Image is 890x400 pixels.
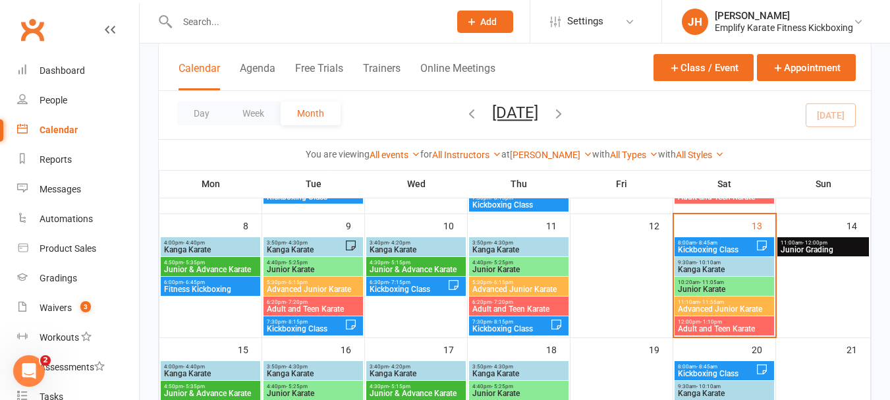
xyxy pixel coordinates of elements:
[346,214,364,236] div: 9
[369,285,447,293] span: Kickboxing Class
[183,384,205,389] span: - 5:35pm
[677,246,756,254] span: Kickboxing Class
[266,325,345,333] span: Kickboxing Class
[163,260,258,266] span: 4:50pm
[776,170,871,198] th: Sun
[472,325,550,333] span: Kickboxing Class
[472,370,566,378] span: Kanga Karate
[40,214,93,224] div: Automations
[658,149,676,159] strong: with
[677,266,771,273] span: Kanga Karate
[472,364,566,370] span: 3:50pm
[677,319,771,325] span: 12:00pm
[491,319,513,325] span: - 8:15pm
[677,260,771,266] span: 9:30am
[677,240,756,246] span: 8:00am
[472,384,566,389] span: 4:40pm
[17,234,139,264] a: Product Sales
[369,389,463,397] span: Junior & Advance Karate
[17,204,139,234] a: Automations
[369,266,463,273] span: Junior & Advance Karate
[677,370,756,378] span: Kickboxing Class
[389,279,410,285] span: - 7:15pm
[40,154,72,165] div: Reports
[163,279,258,285] span: 6:00pm
[649,214,673,236] div: 12
[286,279,308,285] span: - 6:15pm
[472,305,566,313] span: Adult and Teen Karate
[40,95,67,105] div: People
[183,260,205,266] span: - 5:35pm
[17,115,139,145] a: Calendar
[281,101,341,125] button: Month
[677,389,771,397] span: Kanga Karate
[183,279,205,285] span: - 6:45pm
[163,246,258,254] span: Kanga Karate
[163,384,258,389] span: 4:50pm
[266,193,360,201] span: Kickboxing Class
[491,240,513,246] span: - 4:30pm
[369,260,463,266] span: 4:30pm
[17,56,139,86] a: Dashboard
[286,384,308,389] span: - 5:25pm
[40,332,79,343] div: Workouts
[369,240,463,246] span: 3:40pm
[700,299,724,305] span: - 11:55am
[472,201,566,209] span: Kickboxing Class
[567,7,603,36] span: Settings
[546,214,570,236] div: 11
[286,299,308,305] span: - 7:20pm
[266,240,345,246] span: 3:50pm
[286,319,308,325] span: - 8:15pm
[468,170,570,198] th: Thu
[163,370,258,378] span: Kanga Karate
[510,150,592,160] a: [PERSON_NAME]
[700,319,722,325] span: - 1:10pm
[369,384,463,389] span: 4:30pm
[673,170,776,198] th: Sat
[472,285,566,293] span: Advanced Junior Karate
[780,240,866,246] span: 11:00am
[286,260,308,266] span: - 5:25pm
[173,13,440,31] input: Search...
[654,54,754,81] button: Class / Event
[295,62,343,90] button: Free Trials
[13,355,45,387] iframe: Intercom live chat
[238,338,262,360] div: 15
[163,389,258,397] span: Junior & Advance Karate
[677,193,771,201] span: Adult and Teen Karate
[472,319,550,325] span: 7:30pm
[752,214,775,236] div: 13
[243,214,262,236] div: 8
[472,195,566,201] span: 7:30pm
[491,384,513,389] span: - 5:25pm
[40,302,72,313] div: Waivers
[369,370,463,378] span: Kanga Karate
[491,260,513,266] span: - 5:25pm
[17,353,139,382] a: Assessments
[17,293,139,323] a: Waivers 3
[696,364,717,370] span: - 8:45am
[677,325,771,333] span: Adult and Teen Karate
[183,364,205,370] span: - 4:40pm
[363,62,401,90] button: Trainers
[266,299,360,305] span: 6:20pm
[286,364,308,370] span: - 4:30pm
[752,338,775,360] div: 20
[472,266,566,273] span: Junior Karate
[696,260,721,266] span: - 10:10am
[491,279,513,285] span: - 6:15pm
[715,10,853,22] div: [PERSON_NAME]
[389,384,410,389] span: - 5:15pm
[266,384,360,389] span: 4:40pm
[177,101,226,125] button: Day
[546,338,570,360] div: 18
[847,338,870,360] div: 21
[226,101,281,125] button: Week
[159,170,262,198] th: Mon
[457,11,513,33] button: Add
[306,149,370,159] strong: You are viewing
[341,338,364,360] div: 16
[501,149,510,159] strong: at
[40,125,78,135] div: Calendar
